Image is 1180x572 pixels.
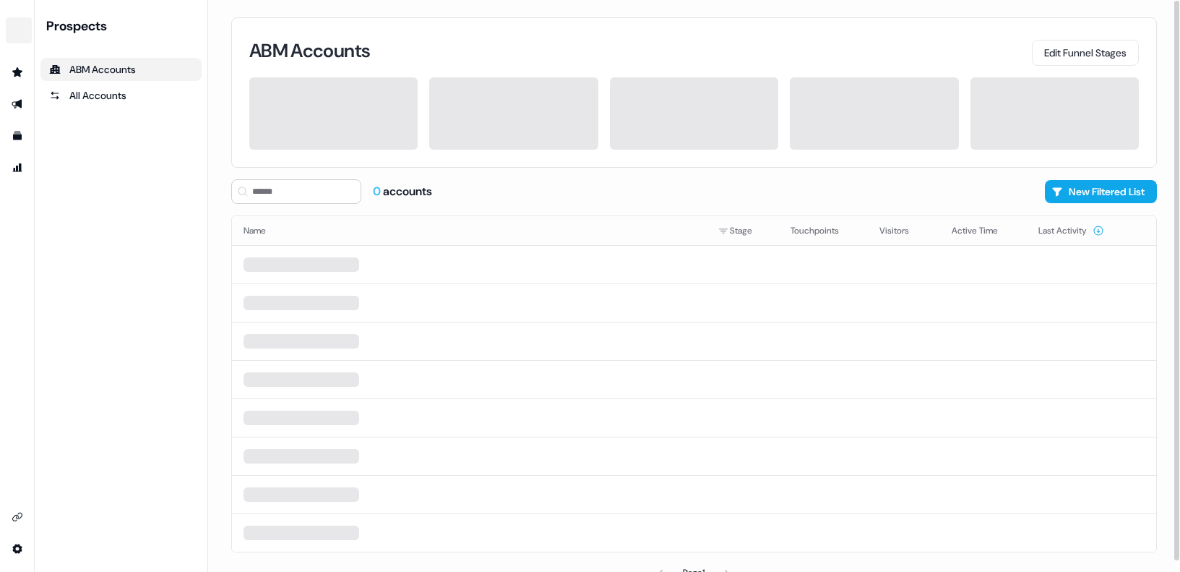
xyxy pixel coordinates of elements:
[249,41,370,60] h3: ABM Accounts
[791,218,856,244] button: Touchpoints
[40,58,202,81] a: ABM Accounts
[6,505,29,529] a: Go to integrations
[40,84,202,107] a: All accounts
[1032,40,1139,66] button: Edit Funnel Stages
[373,184,383,199] span: 0
[6,124,29,148] a: Go to templates
[6,93,29,116] a: Go to outbound experience
[6,156,29,179] a: Go to attribution
[6,537,29,560] a: Go to integrations
[952,218,1015,244] button: Active Time
[49,88,193,103] div: All Accounts
[1045,180,1157,203] button: New Filtered List
[46,17,202,35] div: Prospects
[879,218,926,244] button: Visitors
[718,223,767,238] div: Stage
[373,184,432,200] div: accounts
[49,62,193,77] div: ABM Accounts
[6,61,29,84] a: Go to prospects
[1038,218,1104,244] button: Last Activity
[232,216,707,245] th: Name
